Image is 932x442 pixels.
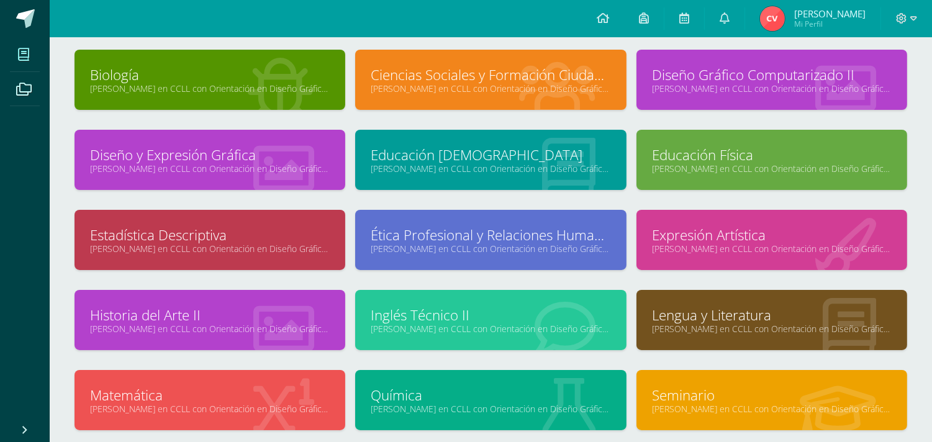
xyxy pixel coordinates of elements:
a: Estadística Descriptiva [90,225,330,245]
a: [PERSON_NAME] en CCLL con Orientación en Diseño Gráfico "A" [652,323,892,335]
a: Química [371,386,610,405]
a: Matemática [90,386,330,405]
span: [PERSON_NAME] [794,7,866,20]
a: [PERSON_NAME] en CCLL con Orientación en Diseño Gráfico "A" [371,403,610,415]
a: Inglés Técnico II [371,305,610,325]
a: Educación [DEMOGRAPHIC_DATA] [371,145,610,165]
a: Expresión Artística [652,225,892,245]
a: [PERSON_NAME] en CCLL con Orientación en Diseño Gráfico "A" [90,323,330,335]
a: [PERSON_NAME] en CCLL con Orientación en Diseño Gráfico "A" [90,163,330,174]
a: Historia del Arte II [90,305,330,325]
span: Mi Perfil [794,19,866,29]
a: [PERSON_NAME] en CCLL con Orientación en Diseño Gráfico "A" [652,403,892,415]
img: f7d98b0250eaca680538efeb57171008.png [760,6,785,31]
a: [PERSON_NAME] en CCLL con Orientación en Diseño Gráfico "A" [371,83,610,94]
a: [PERSON_NAME] en CCLL con Orientación en Diseño Gráfico "A" [90,403,330,415]
a: [PERSON_NAME] en CCLL con Orientación en Diseño Gráfico "A" [652,83,892,94]
a: Diseño y Expresión Gráfica [90,145,330,165]
a: Lengua y Literatura [652,305,892,325]
a: Seminario [652,386,892,405]
a: Educación Física [652,145,892,165]
a: [PERSON_NAME] en CCLL con Orientación en Diseño Gráfico "A" [371,243,610,255]
a: [PERSON_NAME] en CCLL con Orientación en Diseño Gráfico "A" [371,163,610,174]
a: Diseño Gráfico Computarizado II [652,65,892,84]
a: [PERSON_NAME] en CCLL con Orientación en Diseño Gráfico "A" [90,83,330,94]
a: Ciencias Sociales y Formación Ciudadana [371,65,610,84]
a: Biología [90,65,330,84]
a: [PERSON_NAME] en CCLL con Orientación en Diseño Gráfico "A" [90,243,330,255]
a: Ética Profesional y Relaciones Humanas [371,225,610,245]
a: [PERSON_NAME] en CCLL con Orientación en Diseño Gráfico "A" [652,243,892,255]
a: [PERSON_NAME] en CCLL con Orientación en Diseño Gráfico "A" [652,163,892,174]
a: [PERSON_NAME] en CCLL con Orientación en Diseño Gráfico "A" [371,323,610,335]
